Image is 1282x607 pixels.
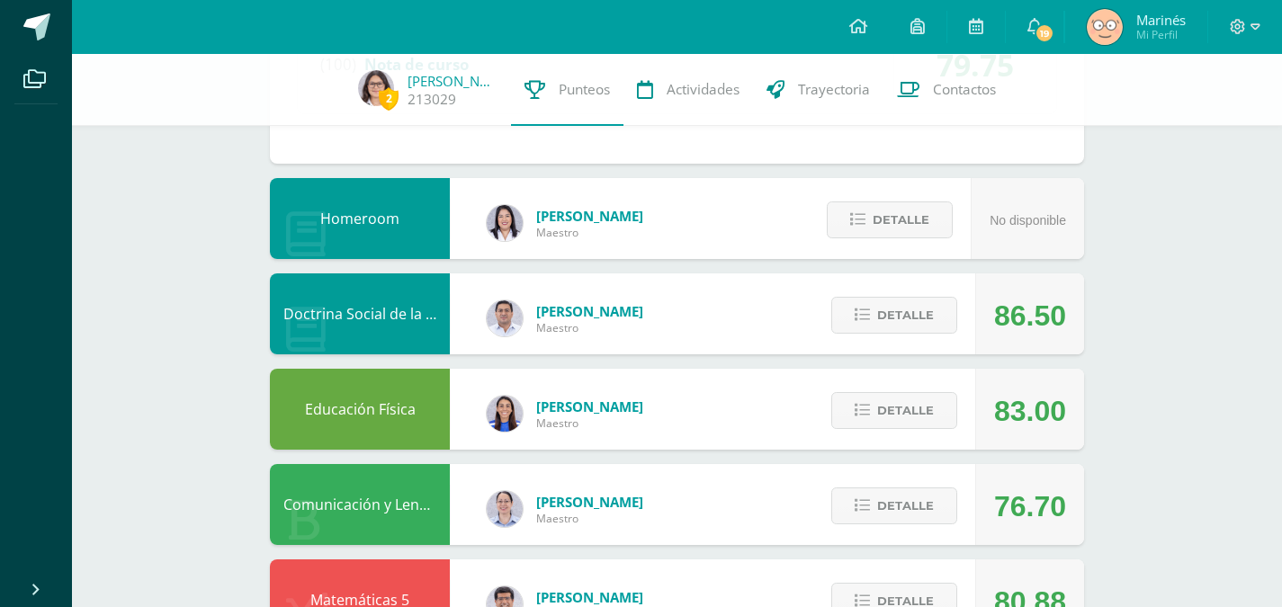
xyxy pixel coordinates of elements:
span: [PERSON_NAME] [536,588,643,606]
button: Detalle [827,201,953,238]
span: No disponible [990,213,1066,228]
span: [PERSON_NAME] [536,207,643,225]
button: Detalle [831,392,957,429]
span: Punteos [559,80,610,99]
div: Educación Física [270,369,450,450]
div: 83.00 [994,370,1066,451]
span: Trayectoria [798,80,870,99]
a: [PERSON_NAME] [408,72,498,90]
span: Actividades [667,80,740,99]
span: Detalle [877,299,934,332]
span: Maestro [536,320,643,335]
img: d0eb4f608a66c2b5d3fe660c3b45bbae.png [1087,9,1123,45]
a: Contactos [883,54,1009,126]
a: Punteos [511,54,623,126]
img: 15aaa72b904403ebb7ec886ca542c491.png [487,300,523,336]
span: [PERSON_NAME] [536,397,643,415]
img: daba15fc5312cea3888e84612827f950.png [487,491,523,527]
img: 77847ddb6b5b9aa360bda9e432518848.png [358,70,394,106]
a: Trayectoria [753,54,883,126]
div: Comunicación y Lenguaje L3 (Inglés) 5 [270,464,450,545]
button: Detalle [831,487,957,524]
a: 213029 [408,90,456,109]
img: 0eea5a6ff783132be5fd5ba128356f6f.png [487,396,523,432]
div: 76.70 [994,466,1066,547]
span: Marinés [1136,11,1186,29]
span: [PERSON_NAME] [536,302,643,320]
span: Detalle [877,489,934,522]
span: 19 [1035,23,1054,43]
span: Maestro [536,225,643,240]
span: Mi Perfil [1136,27,1186,42]
div: Doctrina Social de la Iglesia [270,273,450,354]
span: 2 [379,87,399,110]
span: [PERSON_NAME] [536,493,643,511]
span: Detalle [873,203,929,237]
span: Contactos [933,80,996,99]
span: Maestro [536,415,643,431]
button: Detalle [831,297,957,334]
span: Maestro [536,511,643,526]
div: 86.50 [994,275,1066,356]
div: Homeroom [270,178,450,259]
a: Actividades [623,54,753,126]
img: fd1196377973db38ffd7ffd912a4bf7e.png [487,205,523,241]
span: Detalle [877,394,934,427]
